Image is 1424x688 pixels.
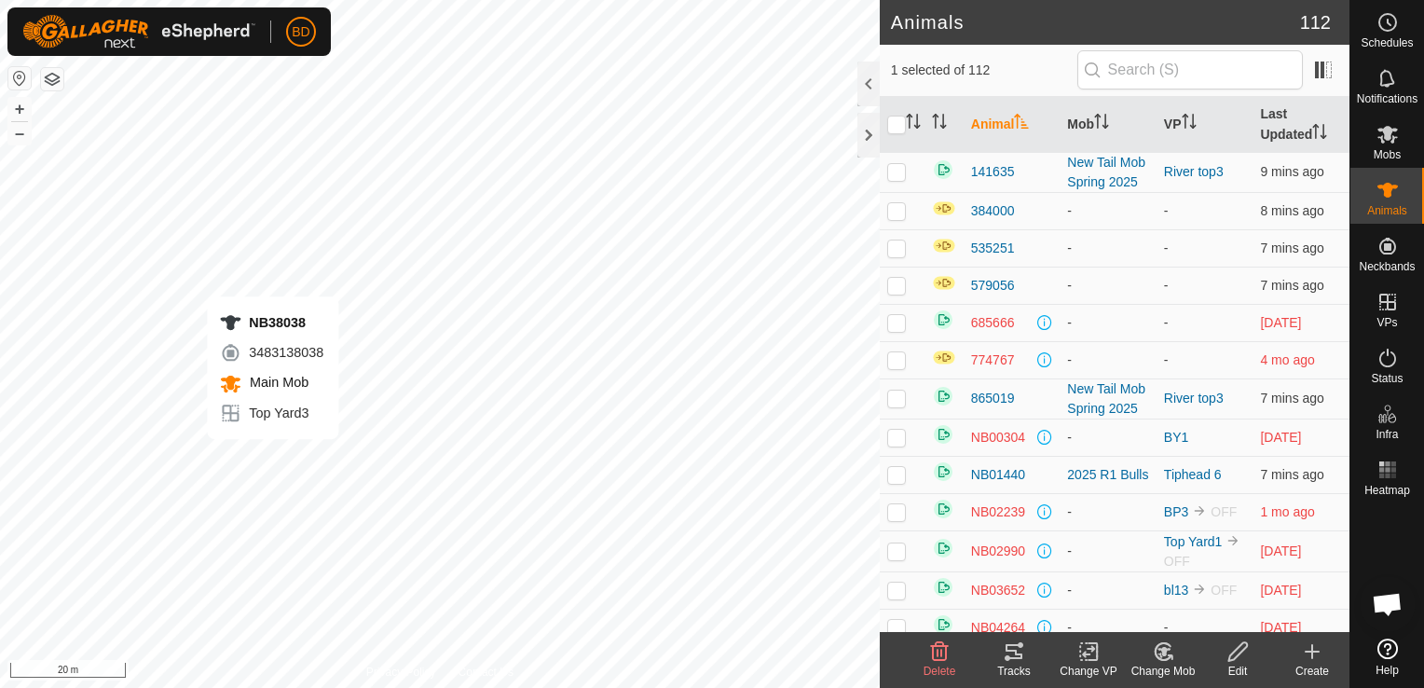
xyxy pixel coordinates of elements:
a: BY1 [1164,430,1188,445]
span: 15 Sept 2025, 12:47 pm [1260,315,1301,330]
span: 5 Oct 2025, 1:28 pm [1260,391,1323,406]
img: returning on [932,385,954,407]
p-sorticon: Activate to sort [1182,117,1197,131]
span: 5 Oct 2025, 1:26 pm [1260,164,1323,179]
span: 1 selected of 112 [891,61,1077,80]
th: Last Updated [1253,97,1349,153]
span: Neckbands [1359,261,1415,272]
img: returning on [932,423,954,446]
th: Mob [1060,97,1157,153]
button: Reset Map [8,67,31,89]
div: - [1067,618,1149,638]
app-display-virtual-paddock-transition: - [1164,315,1169,330]
app-display-virtual-paddock-transition: - [1164,352,1169,367]
span: Help [1376,665,1399,676]
th: Animal [964,97,1061,153]
span: 774767 [971,351,1015,370]
img: to [1192,503,1207,518]
p-sorticon: Activate to sort [1312,127,1327,142]
span: 685666 [971,313,1015,333]
div: - [1067,313,1149,333]
div: - [1067,502,1149,522]
span: 5 Oct 2025, 1:27 pm [1260,241,1323,255]
span: 5 Oct 2025, 1:26 pm [1260,203,1323,218]
span: VPs [1376,317,1397,328]
div: - [1067,581,1149,600]
button: – [8,122,31,144]
span: Mobs [1374,149,1401,160]
app-display-virtual-paddock-transition: - [1164,620,1169,635]
span: NB03652 [971,581,1025,600]
a: Privacy Policy [366,664,436,681]
span: 535251 [971,239,1015,258]
a: Help [1350,631,1424,683]
img: Gallagher Logo [22,15,255,48]
h2: Animals [891,11,1300,34]
span: BD [292,22,309,42]
div: Edit [1200,663,1275,680]
app-display-virtual-paddock-transition: - [1164,203,1169,218]
span: Status [1371,373,1403,384]
span: 15 Sept 2025, 12:57 pm [1260,620,1301,635]
a: River top3 [1164,391,1224,406]
span: Main Mob [245,375,308,390]
span: 865019 [971,389,1015,408]
span: NB01440 [971,465,1025,485]
img: returning on [932,461,954,483]
input: Search (S) [1077,50,1303,89]
img: returning on [932,498,954,520]
img: In Progress [932,350,956,365]
span: OFF [1211,504,1237,519]
img: returning on [932,309,954,331]
div: New Tail Mob Spring 2025 [1067,153,1149,192]
span: 141635 [971,162,1015,182]
span: 30 Sept 2025, 7:47 am [1260,544,1301,558]
th: VP [1157,97,1253,153]
div: Create [1275,663,1349,680]
app-display-virtual-paddock-transition: - [1164,278,1169,293]
span: 26 Sept 2025, 12:57 pm [1260,583,1301,598]
img: In Progress [932,275,956,291]
div: New Tail Mob Spring 2025 [1067,379,1149,419]
div: Tracks [977,663,1051,680]
span: Heatmap [1364,485,1410,496]
p-sorticon: Activate to sort [932,117,947,131]
button: + [8,98,31,120]
div: - [1067,428,1149,447]
img: returning on [932,576,954,599]
span: OFF [1164,554,1190,569]
a: Tiphead 6 [1164,467,1222,482]
span: NB02990 [971,542,1025,561]
span: 11 May 2025, 1:26 pm [1260,352,1314,367]
span: 579056 [971,276,1015,296]
p-sorticon: Activate to sort [906,117,921,131]
img: to [1192,582,1207,597]
img: returning on [932,158,954,181]
div: Change VP [1051,663,1126,680]
span: Delete [924,665,956,678]
div: - [1067,351,1149,370]
button: Map Layers [41,68,63,90]
div: - [1067,201,1149,221]
div: Top Yard3 [219,402,323,424]
span: 19 Aug 2025, 1:17 pm [1260,504,1314,519]
img: In Progress [932,200,956,216]
a: BP3 [1164,504,1188,519]
p-sorticon: Activate to sort [1094,117,1109,131]
img: returning on [932,537,954,559]
span: NB00304 [971,428,1025,447]
span: Notifications [1357,93,1417,104]
span: 384000 [971,201,1015,221]
span: 5 Oct 2025, 1:27 pm [1260,467,1323,482]
span: NB04264 [971,618,1025,638]
p-sorticon: Activate to sort [1014,117,1029,131]
div: 2025 R1 Bulls [1067,465,1149,485]
div: - [1067,542,1149,561]
span: NB02239 [971,502,1025,522]
a: River top3 [1164,164,1224,179]
div: - [1067,276,1149,296]
span: 29 Sept 2025, 10:06 am [1260,430,1301,445]
span: Animals [1367,205,1407,216]
span: 112 [1300,8,1331,36]
span: OFF [1211,583,1237,598]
